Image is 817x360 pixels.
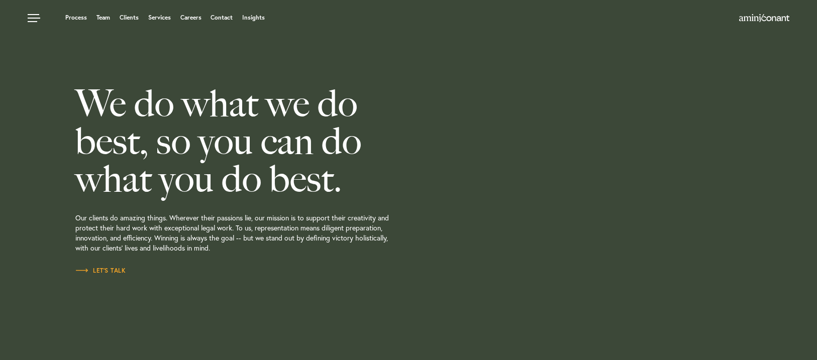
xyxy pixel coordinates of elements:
[75,198,469,266] p: Our clients do amazing things. Wherever their passions lie, our mission is to support their creat...
[211,15,233,21] a: Contact
[739,14,789,22] img: Amini & Conant
[180,15,201,21] a: Careers
[96,15,110,21] a: Team
[75,266,126,276] a: Let’s Talk
[75,268,126,274] span: Let’s Talk
[120,15,139,21] a: Clients
[75,85,469,198] h2: We do what we do best, so you can do what you do best.
[242,15,265,21] a: Insights
[65,15,87,21] a: Process
[148,15,171,21] a: Services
